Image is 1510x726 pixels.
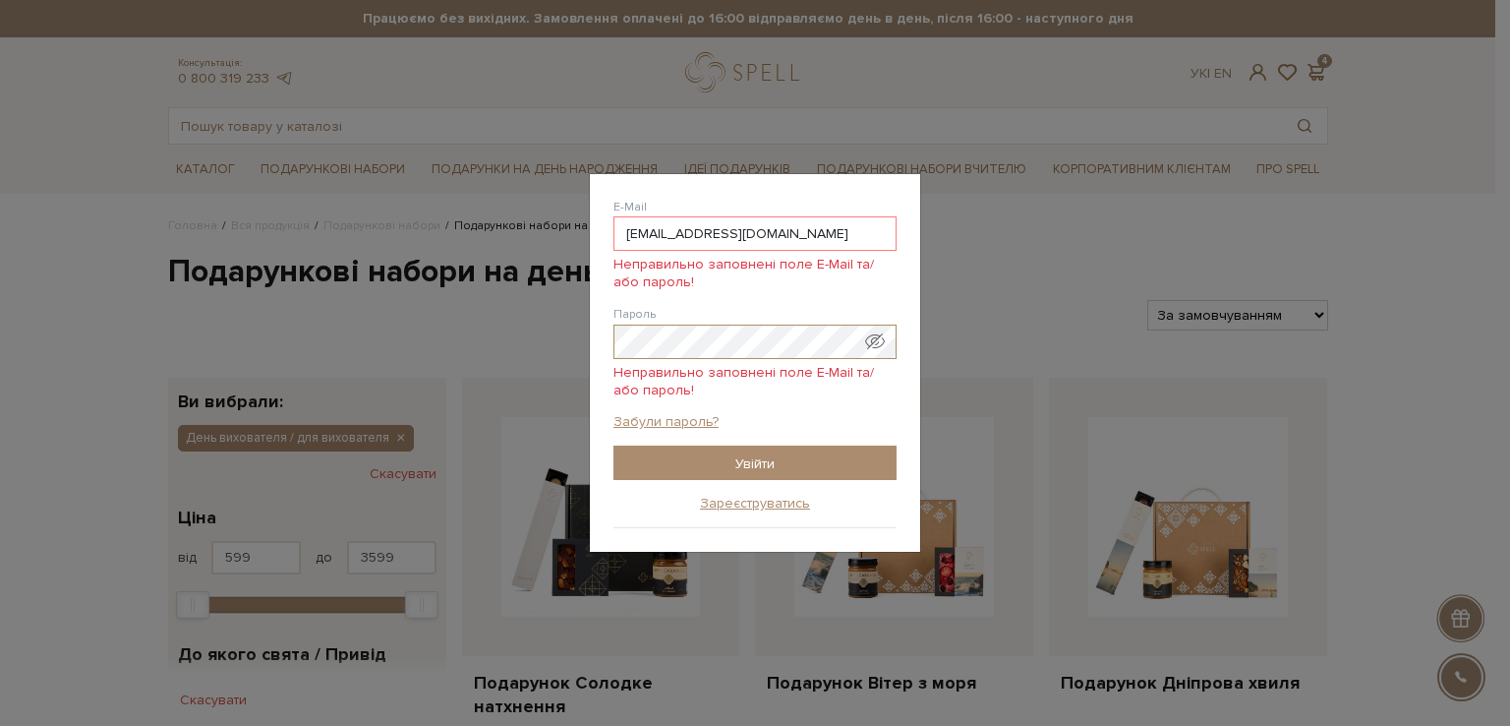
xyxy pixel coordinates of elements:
span: Показати пароль у вигляді звичайного тексту. Попередження: це відобразить ваш пароль на екрані. [865,332,885,351]
input: E-Mail [613,216,897,251]
span: Неправильно заповнені поле E-Mail та/або пароль! [613,251,897,291]
a: Забули пароль? [613,413,719,431]
input: Увійти [613,446,897,480]
label: Пароль [613,306,656,324]
a: Зареєструватись [700,495,810,513]
label: E-Mail [613,199,647,216]
span: Неправильно заповнені поле E-Mail та/або пароль! [613,359,897,399]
